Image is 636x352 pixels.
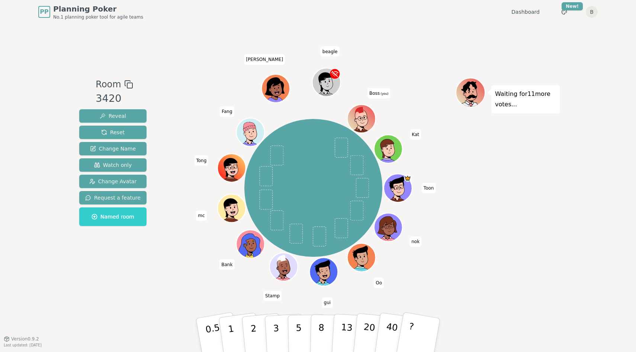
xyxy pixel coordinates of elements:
[94,161,132,169] span: Watch only
[96,91,133,106] div: 3420
[79,191,147,204] button: Request a feature
[244,54,285,64] span: Click to change your name
[348,105,375,132] button: Click to change your avatar
[53,14,143,20] span: No.1 planning poker tool for agile teams
[38,4,143,20] a: PPPlanning PokerNo.1 planning poker tool for agile teams
[410,129,421,139] span: Click to change your name
[374,278,384,288] span: Click to change your name
[409,236,421,247] span: Click to change your name
[79,109,147,123] button: Reveal
[89,178,137,185] span: Change Avatar
[40,7,48,16] span: PP
[367,88,391,98] span: Click to change your name
[79,142,147,155] button: Change Name
[79,126,147,139] button: Reset
[219,259,234,269] span: Click to change your name
[4,336,39,342] button: Version0.9.2
[322,297,333,307] span: Click to change your name
[96,78,121,91] span: Room
[404,175,411,182] span: Toon is the host
[90,145,136,152] span: Change Name
[79,207,147,226] button: Named room
[586,6,598,18] button: B
[562,2,583,10] div: New!
[511,8,540,16] a: Dashboard
[321,46,340,56] span: Click to change your name
[11,336,39,342] span: Version 0.9.2
[422,183,436,193] span: Click to change your name
[85,194,141,201] span: Request a feature
[79,158,147,172] button: Watch only
[380,92,388,95] span: (you)
[100,112,126,120] span: Reveal
[196,210,206,221] span: Click to change your name
[91,213,134,220] span: Named room
[53,4,143,14] span: Planning Poker
[495,89,556,110] p: Waiting for 11 more votes...
[263,291,282,301] span: Click to change your name
[558,5,571,19] button: New!
[101,129,125,136] span: Reset
[220,106,234,117] span: Click to change your name
[79,175,147,188] button: Change Avatar
[194,155,208,165] span: Click to change your name
[4,343,42,347] span: Last updated: [DATE]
